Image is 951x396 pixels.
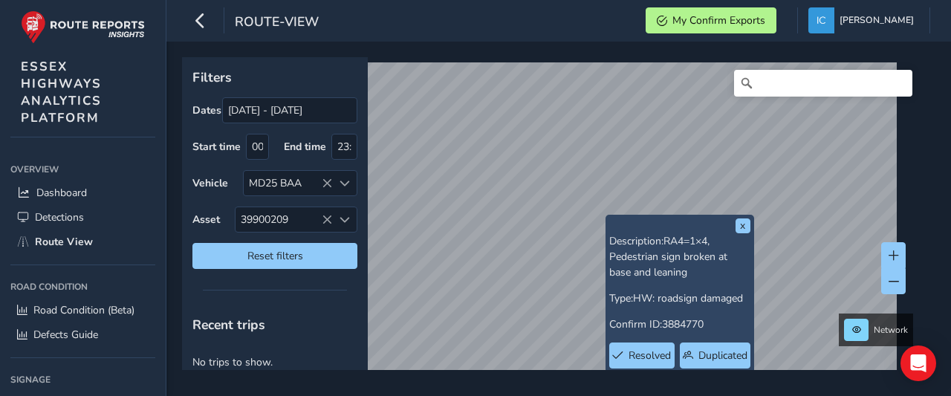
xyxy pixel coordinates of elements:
span: 3884770 [662,317,704,331]
span: Defects Guide [33,328,98,342]
p: Description: [609,233,750,280]
canvas: Map [187,62,897,387]
span: Network [874,324,908,336]
div: Open Intercom Messenger [900,345,936,381]
span: Detections [35,210,84,224]
div: Road Condition [10,276,155,298]
input: Search [734,70,912,97]
span: RA4=1×4, Pedestrian sign broken at base and leaning [609,234,727,279]
span: Route View [35,235,93,249]
span: My Confirm Exports [672,13,765,27]
span: ESSEX HIGHWAYS ANALYTICS PLATFORM [21,58,102,126]
span: 39900209 [236,207,332,232]
div: Signage [10,369,155,391]
button: Reset filters [192,243,357,269]
p: No trips to show. [182,344,368,380]
p: Filters [192,68,357,87]
label: Vehicle [192,176,228,190]
span: route-view [235,13,319,33]
img: diamond-layout [808,7,834,33]
a: Road Condition (Beta) [10,298,155,322]
button: x [736,218,750,233]
span: Reset filters [204,249,346,263]
p: Confirm ID: [609,317,750,332]
div: Overview [10,158,155,181]
span: Road Condition (Beta) [33,303,134,317]
label: End time [284,140,326,154]
button: Duplicated [680,343,750,369]
span: HW: roadsign damaged [633,291,743,305]
div: Select an asset code [332,207,357,232]
span: Dashboard [36,186,87,200]
button: My Confirm Exports [646,7,776,33]
p: Type: [609,290,750,306]
div: MD25 BAA [244,171,332,195]
img: rr logo [21,10,145,44]
a: Detections [10,205,155,230]
label: Dates [192,103,221,117]
span: Duplicated [698,348,747,363]
button: [PERSON_NAME] [808,7,919,33]
label: Start time [192,140,241,154]
label: Asset [192,212,220,227]
span: Resolved [629,348,671,363]
a: Defects Guide [10,322,155,347]
span: Recent trips [192,316,265,334]
span: [PERSON_NAME] [840,7,914,33]
a: Dashboard [10,181,155,205]
a: Route View [10,230,155,254]
button: Resolved [609,343,675,369]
